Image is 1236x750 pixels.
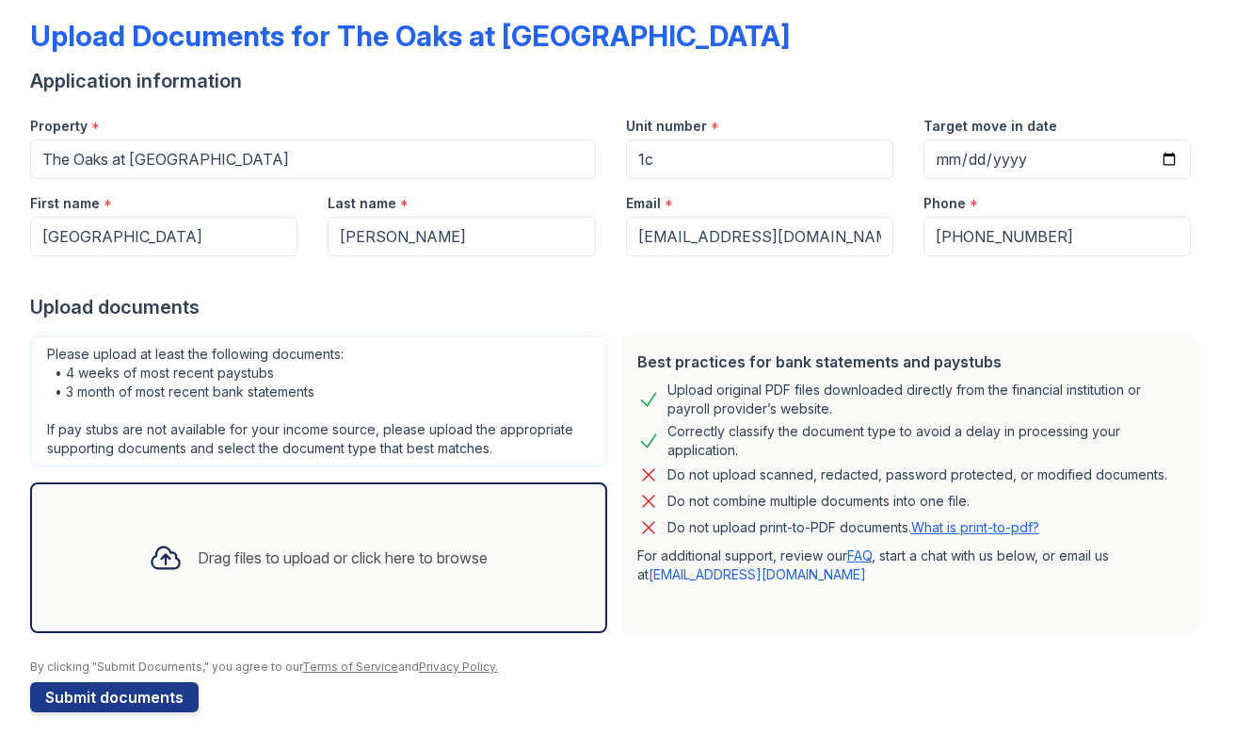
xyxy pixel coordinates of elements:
[30,68,1206,94] div: Application information
[198,546,488,569] div: Drag files to upload or click here to browse
[30,335,607,467] div: Please upload at least the following documents: • 4 weeks of most recent paystubs • 3 month of mo...
[30,294,1206,320] div: Upload documents
[302,660,398,674] a: Terms of Service
[637,546,1184,584] p: For additional support, review our , start a chat with us below, or email us at
[626,194,661,213] label: Email
[847,547,872,563] a: FAQ
[667,490,970,513] div: Do not combine multiple documents into one file.
[911,519,1039,535] a: What is print-to-pdf?
[30,660,1206,675] div: By clicking "Submit Documents," you agree to our and
[626,117,707,136] label: Unit number
[30,117,88,136] label: Property
[637,351,1184,373] div: Best practices for bank statements and paystubs
[30,194,100,213] label: First name
[419,660,498,674] a: Privacy Policy.
[667,381,1184,418] div: Upload original PDF files downloaded directly from the financial institution or payroll provider’...
[923,117,1057,136] label: Target move in date
[30,19,790,53] div: Upload Documents for The Oaks at [GEOGRAPHIC_DATA]
[667,422,1184,460] div: Correctly classify the document type to avoid a delay in processing your application.
[649,566,866,582] a: [EMAIL_ADDRESS][DOMAIN_NAME]
[667,464,1167,486] div: Do not upload scanned, redacted, password protected, or modified documents.
[923,194,966,213] label: Phone
[30,682,199,712] button: Submit documents
[328,194,396,213] label: Last name
[667,518,1039,537] p: Do not upload print-to-PDF documents.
